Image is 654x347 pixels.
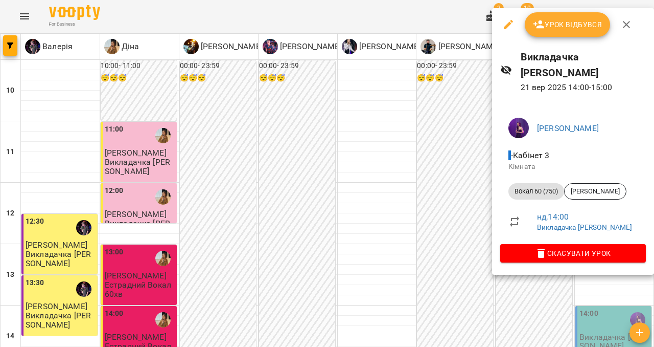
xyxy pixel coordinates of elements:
[537,223,633,231] a: Викладачка [PERSON_NAME]
[521,49,646,81] h6: Викладачка [PERSON_NAME]
[537,212,569,222] a: нд , 14:00
[500,244,646,263] button: Скасувати Урок
[508,150,552,160] span: - Кабінет 3
[537,123,599,133] a: [PERSON_NAME]
[508,162,638,172] p: Кімната
[565,187,626,196] span: [PERSON_NAME]
[508,118,529,138] img: f50f438dabe8c916db5634b84c5ddd4c.jpeg
[525,12,611,37] button: Урок відбувся
[533,18,602,31] span: Урок відбувся
[521,81,646,94] p: 21 вер 2025 14:00 - 15:00
[564,183,626,200] div: [PERSON_NAME]
[508,187,564,196] span: Вокал 60 (750)
[508,247,638,259] span: Скасувати Урок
